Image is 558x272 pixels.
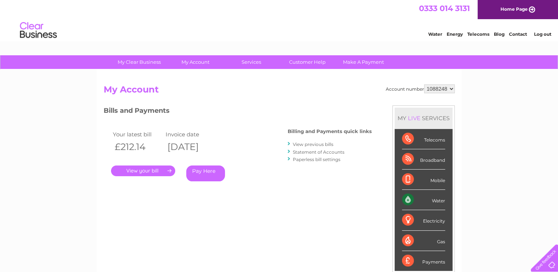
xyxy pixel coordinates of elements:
[105,4,454,36] div: Clear Business is a trading name of Verastar Limited (registered in [GEOGRAPHIC_DATA] No. 3667643...
[428,31,442,37] a: Water
[402,170,445,190] div: Mobile
[164,129,217,139] td: Invoice date
[406,115,422,122] div: LIVE
[467,31,489,37] a: Telecoms
[447,31,463,37] a: Energy
[221,55,282,69] a: Services
[333,55,394,69] a: Make A Payment
[402,210,445,230] div: Electricity
[164,139,217,154] th: [DATE]
[293,149,344,155] a: Statement of Accounts
[111,139,164,154] th: £212.14
[402,231,445,251] div: Gas
[111,165,175,176] a: .
[494,31,505,37] a: Blog
[293,142,333,147] a: View previous bills
[111,129,164,139] td: Your latest bill
[419,4,470,13] a: 0333 014 3131
[277,55,338,69] a: Customer Help
[293,157,340,162] a: Paperless bill settings
[109,55,170,69] a: My Clear Business
[402,251,445,271] div: Payments
[104,84,455,98] h2: My Account
[20,19,57,42] img: logo.png
[104,105,372,118] h3: Bills and Payments
[395,108,453,129] div: MY SERVICES
[509,31,527,37] a: Contact
[402,149,445,170] div: Broadband
[165,55,226,69] a: My Account
[402,129,445,149] div: Telecoms
[186,165,225,181] a: Pay Here
[534,31,551,37] a: Log out
[386,84,455,93] div: Account number
[402,190,445,210] div: Water
[288,129,372,134] h4: Billing and Payments quick links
